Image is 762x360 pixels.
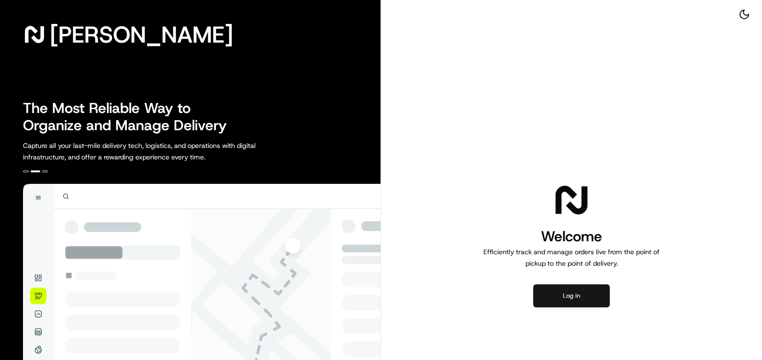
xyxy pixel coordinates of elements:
[480,246,663,269] p: Efficiently track and manage orders live from the point of pickup to the point of delivery.
[23,140,299,163] p: Capture all your last-mile delivery tech, logistics, and operations with digital infrastructure, ...
[23,100,237,134] h2: The Most Reliable Way to Organize and Manage Delivery
[533,284,610,307] button: Log in
[480,227,663,246] h1: Welcome
[50,25,233,44] span: [PERSON_NAME]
